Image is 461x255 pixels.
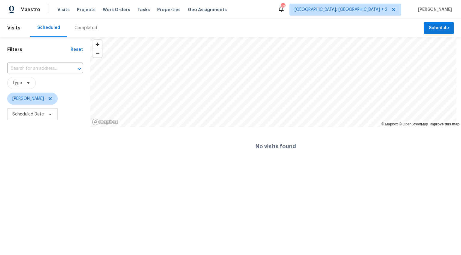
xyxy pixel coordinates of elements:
[430,122,459,126] a: Improve this map
[20,7,40,13] span: Maestro
[137,8,150,12] span: Tasks
[381,122,398,126] a: Mapbox
[416,7,452,13] span: [PERSON_NAME]
[93,49,102,57] button: Zoom out
[424,22,454,34] button: Schedule
[281,4,285,10] div: 53
[71,47,83,53] div: Reset
[188,7,227,13] span: Geo Assignments
[103,7,130,13] span: Work Orders
[12,111,44,117] span: Scheduled Date
[92,118,118,125] a: Mapbox homepage
[12,80,22,86] span: Type
[429,24,449,32] span: Schedule
[399,122,428,126] a: OpenStreetMap
[57,7,70,13] span: Visits
[7,21,20,35] span: Visits
[157,7,181,13] span: Properties
[93,40,102,49] button: Zoom in
[295,7,387,13] span: [GEOGRAPHIC_DATA], [GEOGRAPHIC_DATA] + 2
[75,65,84,73] button: Open
[37,25,60,31] div: Scheduled
[7,47,71,53] h1: Filters
[77,7,96,13] span: Projects
[255,143,296,149] h4: No visits found
[90,37,456,127] canvas: Map
[7,64,66,73] input: Search for an address...
[12,96,44,102] span: [PERSON_NAME]
[75,25,97,31] div: Completed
